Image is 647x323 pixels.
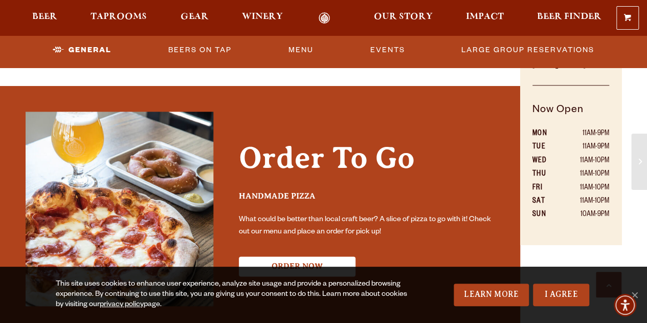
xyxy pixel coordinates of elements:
th: SAT [532,195,559,208]
a: Beers On Tap [164,38,236,62]
span: Gear [181,13,209,21]
td: 11AM-10PM [559,195,609,208]
a: Odell Home [305,12,344,24]
h3: Handmade Pizza [239,191,495,210]
a: General [49,38,116,62]
td: 11AM-10PM [559,155,609,168]
p: [PHONE_NUMBER] [532,54,609,85]
img: Internal Promo Images [26,112,213,306]
td: 11AM-9PM [559,141,609,154]
a: Large Group Reservations [457,38,598,62]
td: 11AM-10PM [559,182,609,195]
a: Beer [26,12,64,24]
a: Our Story [367,12,439,24]
th: MON [532,127,559,141]
a: privacy policy [100,301,144,309]
th: FRI [532,182,559,195]
th: TUE [532,141,559,154]
td: 11AM-9PM [559,127,609,141]
span: Taprooms [91,13,147,21]
th: WED [532,155,559,168]
a: Winery [235,12,289,24]
div: This site uses cookies to enhance user experience, analyze site usage and provide a personalized ... [56,279,413,310]
td: 11AM-10PM [559,168,609,181]
button: Order Now [239,256,355,276]
h5: Now Open [532,102,609,128]
a: Gear [174,12,215,24]
span: Impact [466,13,504,21]
span: Our Story [374,13,433,21]
a: Learn More [454,284,529,306]
a: Menu [284,38,317,62]
a: Impact [459,12,510,24]
a: Beer Finder [530,12,608,24]
span: Beer Finder [537,13,601,21]
p: What could be better than local craft beer? A slice of pizza to go with it! Check out our menu an... [239,214,495,239]
th: SUN [532,208,559,222]
h2: Order To Go [239,141,495,186]
span: Winery [242,13,283,21]
a: Taprooms [84,12,153,24]
td: 10AM-9PM [559,208,609,222]
a: I Agree [533,284,589,306]
a: Events [366,38,409,62]
div: Accessibility Menu [614,294,636,316]
th: THU [532,168,559,181]
span: Beer [32,13,57,21]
